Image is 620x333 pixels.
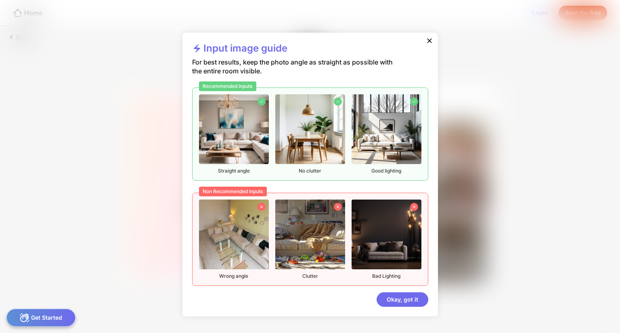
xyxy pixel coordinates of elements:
div: Wrong angle [199,200,269,279]
div: Clutter [275,200,345,279]
img: nonrecommendedImageFurnished1.png [199,200,269,269]
div: Good lighting [352,94,421,174]
div: Recommended Inputs [199,81,257,91]
div: No clutter [275,94,345,174]
img: nonrecommendedImageFurnished3.png [352,200,421,269]
div: Input image guide [192,42,287,58]
img: recommendedImageFurnished2.png [275,94,345,164]
div: Bad Lighting [352,200,421,279]
div: Get Started [6,309,75,327]
img: recommendedImageFurnished1.png [199,94,269,164]
img: nonrecommendedImageFurnished2.png [275,200,345,269]
div: Straight angle [199,94,269,174]
div: Okay, got it [377,292,428,307]
div: Non Recommended Inputs [199,187,267,196]
div: For best results, keep the photo angle as straight as possible with the entire room visible. [192,58,402,87]
img: recommendedImageFurnished3.png [352,94,421,164]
